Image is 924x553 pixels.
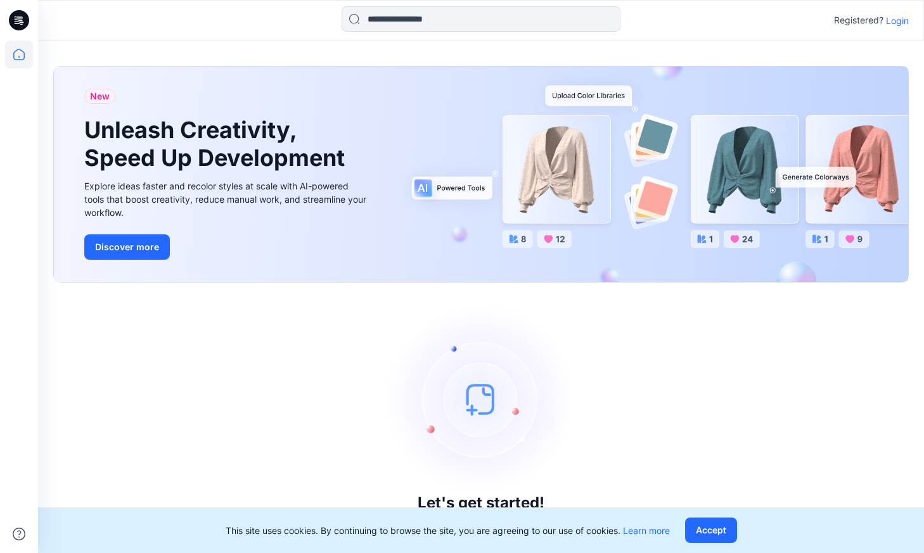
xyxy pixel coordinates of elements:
a: Learn more [623,525,670,536]
h1: Unleash Creativity, Speed Up Development [84,117,350,171]
span: New [90,89,110,104]
p: Login [886,14,909,27]
img: empty-state-image.svg [386,304,576,494]
button: Accept [685,518,737,543]
h3: Let's get started! [418,494,544,512]
button: Discover more [84,234,170,260]
a: Discover more [84,234,369,260]
p: Registered? [834,13,883,28]
div: Explore ideas faster and recolor styles at scale with AI-powered tools that boost creativity, red... [84,179,369,219]
p: This site uses cookies. By continuing to browse the site, you are agreeing to our use of cookies. [226,524,670,537]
